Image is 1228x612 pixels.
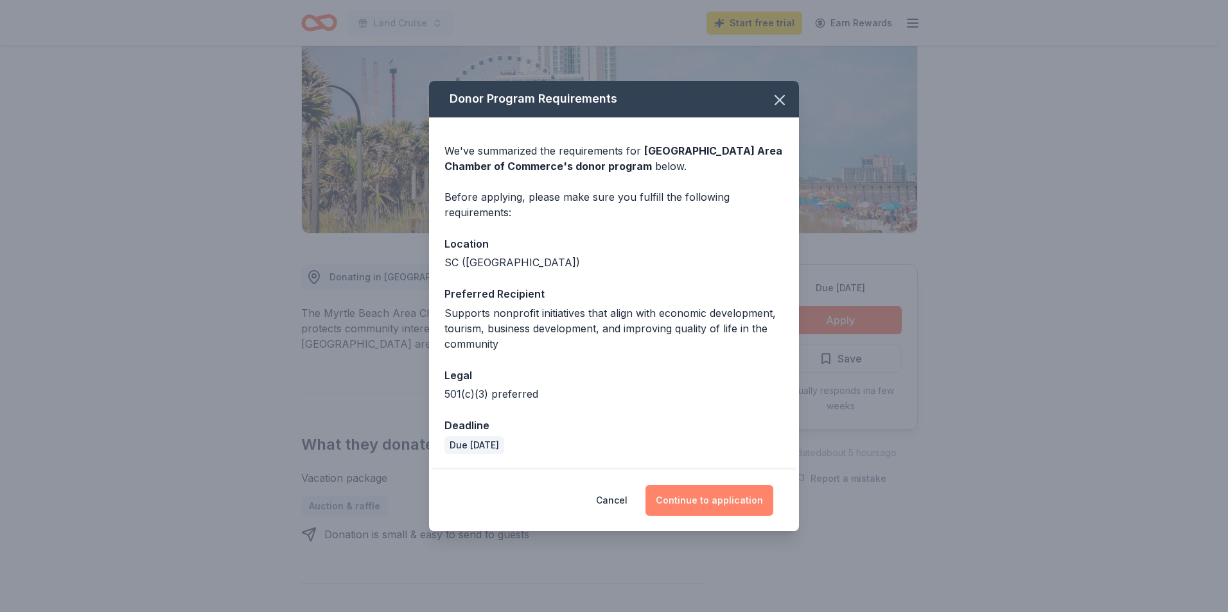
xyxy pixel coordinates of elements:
button: Continue to application [645,485,773,516]
div: Preferred Recipient [444,285,784,302]
div: SC ([GEOGRAPHIC_DATA]) [444,255,784,270]
div: Due [DATE] [444,436,504,454]
div: Donor Program Requirements [429,81,799,117]
div: Before applying, please make sure you fulfill the following requirements: [444,189,784,220]
div: Location [444,235,784,252]
div: Deadline [444,417,784,434]
div: Legal [444,367,784,384]
div: 501(c)(3) preferred [444,386,784,402]
div: Supports nonprofit initiatives that align with economic development, tourism, business developmen... [444,305,784,352]
button: Cancel [596,485,627,516]
div: We've summarized the requirements for below. [444,143,784,174]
